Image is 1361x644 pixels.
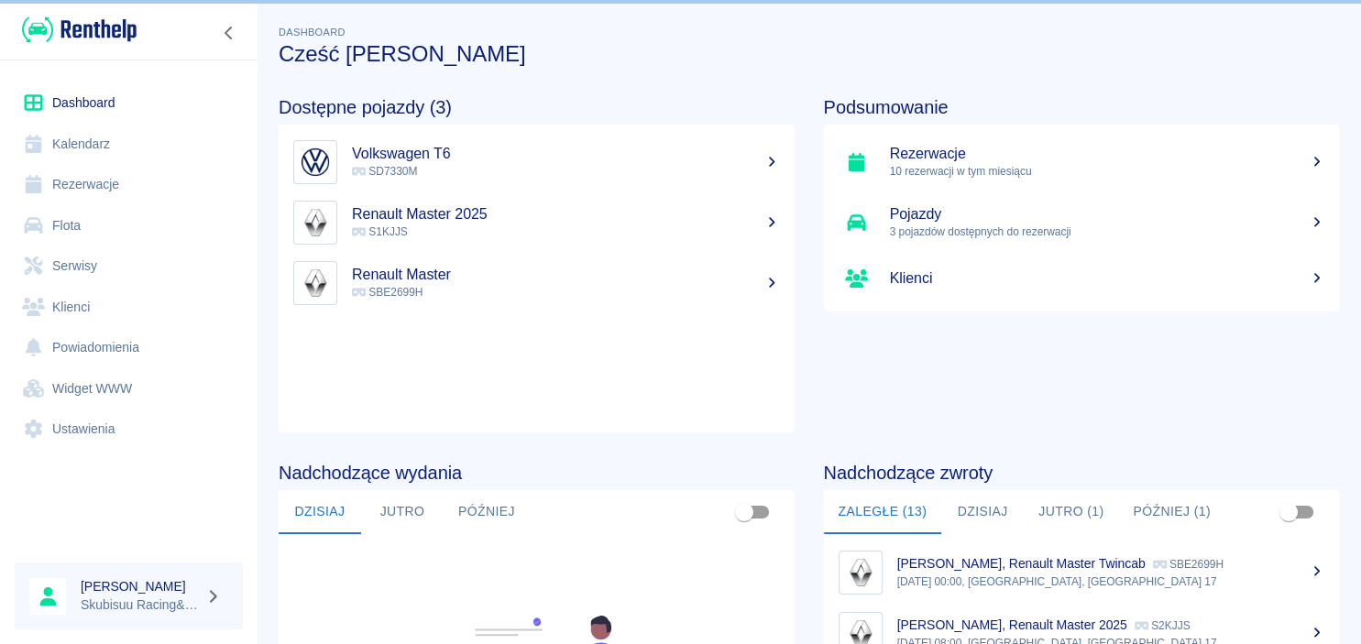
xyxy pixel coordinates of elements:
a: Powiadomienia [15,327,243,368]
a: Widget WWW [15,368,243,409]
h4: Nadchodzące wydania [279,462,795,484]
span: SD7330M [352,165,417,178]
img: Renthelp logo [22,15,137,45]
img: Image [298,266,333,300]
a: Rezerwacje10 rezerwacji w tym miesiącu [824,132,1340,192]
a: Flota [15,205,243,246]
h5: Pojazdy [890,205,1325,224]
a: ImageRenault Master 2025 S1KJJS [279,192,795,253]
h4: Nadchodzące zwroty [824,462,1340,484]
h5: Volkswagen T6 [352,145,780,163]
h5: Rezerwacje [890,145,1325,163]
a: Klienci [15,287,243,328]
span: SBE2699H [352,286,423,299]
h5: Renault Master [352,266,780,284]
button: Zaległe (13) [824,490,942,534]
button: Jutro [361,490,444,534]
span: Dashboard [279,27,346,38]
a: Image[PERSON_NAME], Renault Master Twincab SBE2699H[DATE] 00:00, [GEOGRAPHIC_DATA], [GEOGRAPHIC_D... [824,541,1340,603]
a: ImageRenault Master SBE2699H [279,253,795,313]
a: Rezerwacje [15,164,243,205]
p: Skubisuu Racing&Rent [81,595,198,615]
h6: [PERSON_NAME] [81,577,198,595]
a: Pojazdy3 pojazdów dostępnych do rezerwacji [824,192,1340,253]
button: Zwiń nawigację [215,21,243,45]
a: ImageVolkswagen T6 SD7330M [279,132,795,192]
img: Image [843,555,878,590]
a: Ustawienia [15,409,243,450]
img: Image [298,205,333,240]
p: [DATE] 00:00, [GEOGRAPHIC_DATA], [GEOGRAPHIC_DATA] 17 [897,573,1325,590]
p: [PERSON_NAME], Renault Master 2025 [897,617,1127,632]
h3: Cześć [PERSON_NAME] [279,41,1339,67]
span: Pokaż przypisane tylko do mnie [727,495,762,529]
a: Kalendarz [15,124,243,165]
button: Jutro (1) [1024,490,1118,534]
p: S2KJJS [1135,619,1191,632]
p: [PERSON_NAME], Renault Master Twincab [897,556,1146,571]
span: S1KJJS [352,225,408,238]
a: Dashboard [15,82,243,124]
img: Image [298,145,333,180]
button: Dzisiaj [941,490,1024,534]
span: Pokaż przypisane tylko do mnie [1271,495,1306,529]
h4: Dostępne pojazdy (3) [279,96,795,118]
a: Renthelp logo [15,15,137,45]
a: Klienci [824,253,1340,304]
p: 3 pojazdów dostępnych do rezerwacji [890,224,1325,240]
button: Później [444,490,530,534]
p: 10 rezerwacji w tym miesiącu [890,163,1325,180]
h4: Podsumowanie [824,96,1340,118]
button: Dzisiaj [279,490,361,534]
a: Serwisy [15,246,243,287]
button: Później (1) [1118,490,1225,534]
p: SBE2699H [1153,558,1224,571]
h5: Klienci [890,269,1325,288]
h5: Renault Master 2025 [352,205,780,224]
